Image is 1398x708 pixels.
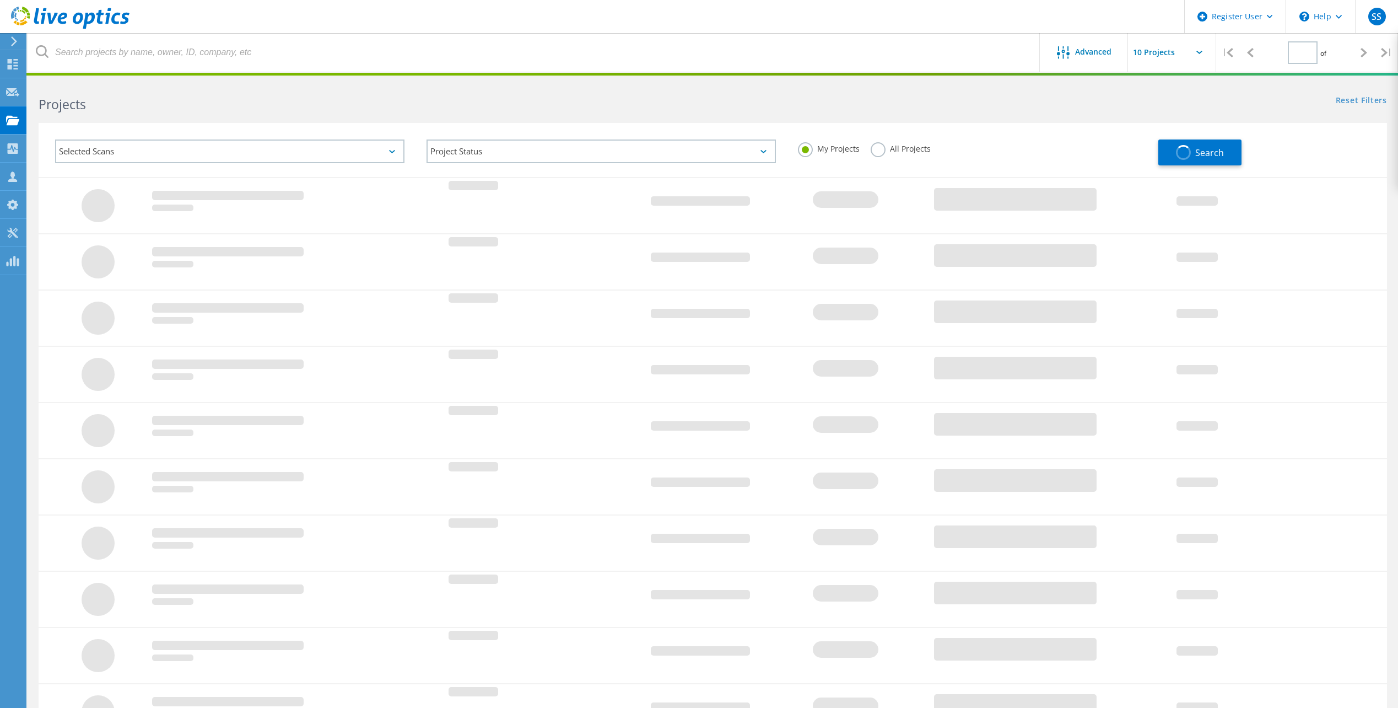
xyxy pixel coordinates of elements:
span: Advanced [1075,48,1111,56]
b: Projects [39,95,86,113]
span: of [1320,49,1326,58]
span: Search [1195,147,1224,159]
a: Reset Filters [1336,96,1387,106]
span: SS [1372,12,1381,21]
label: All Projects [871,142,931,153]
div: | [1375,33,1398,72]
input: Search projects by name, owner, ID, company, etc [28,33,1040,72]
svg: \n [1299,12,1309,22]
div: Selected Scans [55,140,404,163]
div: Project Status [427,140,776,163]
div: | [1216,33,1239,72]
button: Search [1158,140,1242,165]
a: Live Optics Dashboard [11,23,129,31]
label: My Projects [798,142,860,153]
